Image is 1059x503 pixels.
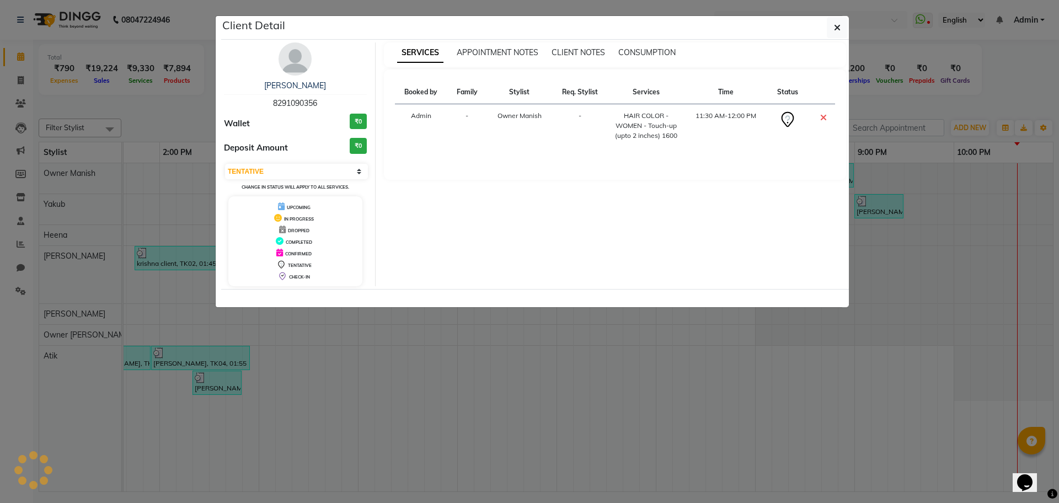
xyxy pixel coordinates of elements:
[273,98,317,108] span: 8291090356
[287,205,311,210] span: UPCOMING
[288,263,312,268] span: TENTATIVE
[285,251,312,256] span: CONFIRMED
[242,184,349,190] small: Change in status will apply to all services.
[552,47,605,57] span: CLIENT NOTES
[552,81,608,104] th: Req. Stylist
[284,216,314,222] span: IN PROGRESS
[288,228,309,233] span: DROPPED
[552,104,608,148] td: -
[279,42,312,76] img: avatar
[486,81,552,104] th: Stylist
[350,114,367,130] h3: ₹0
[684,104,768,148] td: 11:30 AM-12:00 PM
[618,47,676,57] span: CONSUMPTION
[615,111,677,141] div: HAIR COLOR - WOMEN - Touch-up (upto 2 inches) 1600
[224,142,288,154] span: Deposit Amount
[395,81,448,104] th: Booked by
[447,81,486,104] th: Family
[350,138,367,154] h3: ₹0
[224,117,250,130] span: Wallet
[397,43,443,63] span: SERVICES
[289,274,310,280] span: CHECK-IN
[457,47,538,57] span: APPOINTMENT NOTES
[1013,459,1048,492] iframe: chat widget
[286,239,312,245] span: COMPLETED
[608,81,684,104] th: Services
[684,81,768,104] th: Time
[447,104,486,148] td: -
[264,81,326,90] a: [PERSON_NAME]
[222,17,285,34] h5: Client Detail
[395,104,448,148] td: Admin
[768,81,807,104] th: Status
[498,111,542,120] span: Owner Manish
